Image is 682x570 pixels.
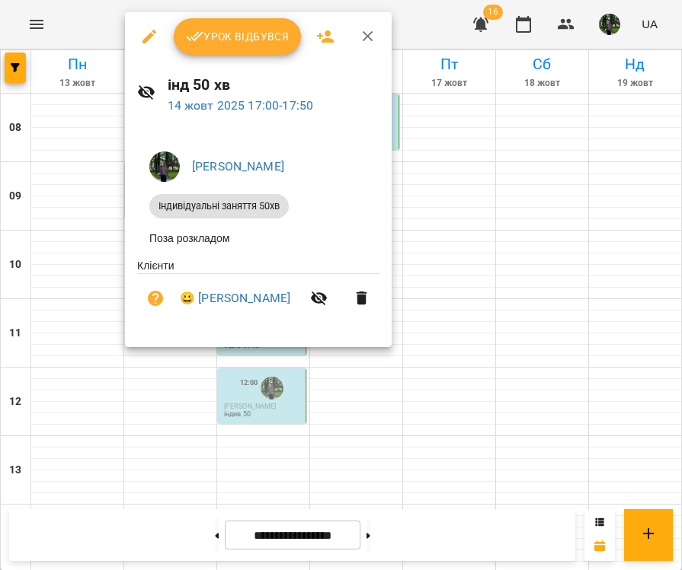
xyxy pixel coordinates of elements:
span: Індивідуальні заняття 50хв [149,199,289,213]
button: Візит ще не сплачено. Додати оплату? [137,280,174,317]
li: Поза розкладом [137,224,379,252]
ul: Клієнти [137,258,379,329]
h6: інд 50 хв [168,73,380,97]
img: 295700936d15feefccb57b2eaa6bd343.jpg [149,151,180,182]
a: [PERSON_NAME] [192,159,284,174]
span: Урок відбувся [186,27,290,46]
a: 14 жовт 2025 17:00-17:50 [168,98,314,113]
button: Урок відбувся [174,18,302,55]
a: 😀 [PERSON_NAME] [180,289,290,307]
